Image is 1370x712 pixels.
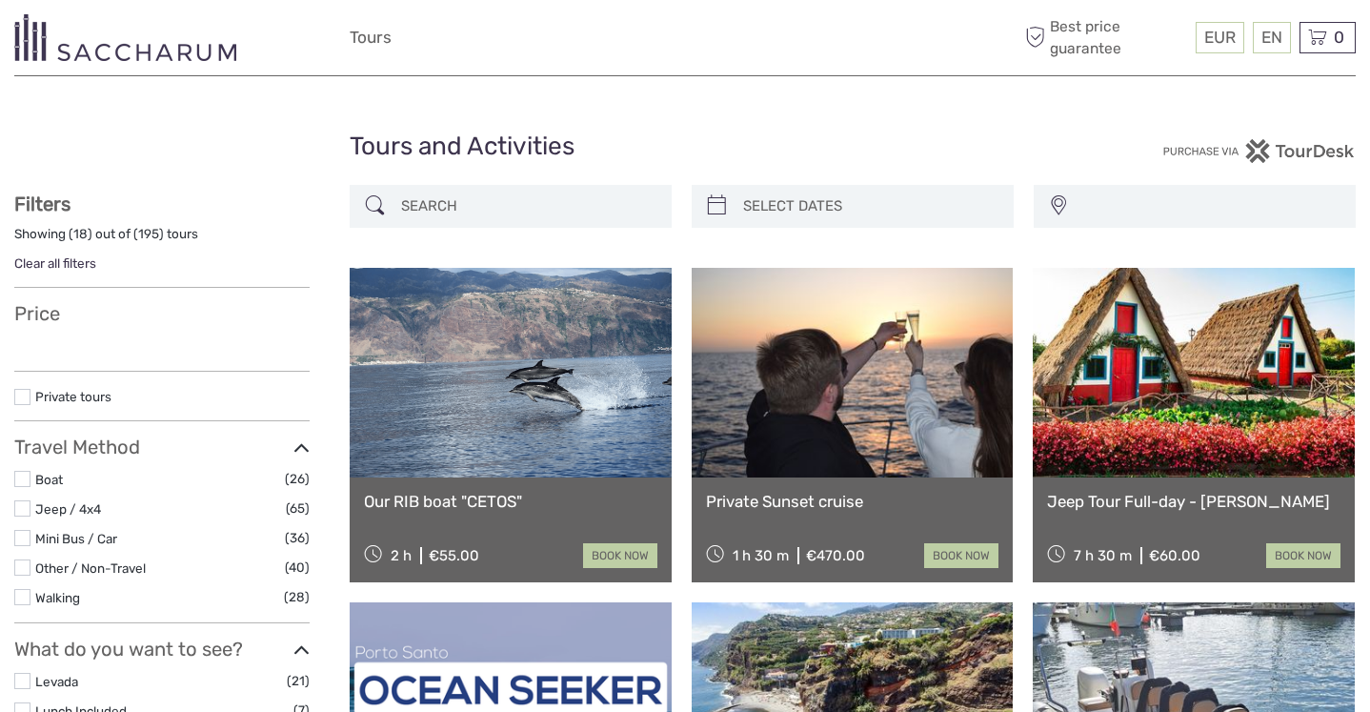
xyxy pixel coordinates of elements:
[924,543,998,568] a: book now
[14,436,310,458] h3: Travel Method
[14,14,236,61] img: 3281-7c2c6769-d4eb-44b0-bed6-48b5ed3f104e_logo_small.png
[35,531,117,546] a: Mini Bus / Car
[583,543,657,568] a: book now
[73,225,88,243] label: 18
[733,547,789,564] span: 1 h 30 m
[806,547,865,564] div: €470.00
[350,132,1020,162] h1: Tours and Activities
[14,302,310,325] h3: Price
[35,501,101,517] a: Jeep / 4x4
[1149,547,1200,564] div: €60.00
[1266,543,1340,568] a: book now
[14,225,310,254] div: Showing ( ) out of ( ) tours
[1253,22,1291,53] div: EN
[14,638,310,661] h3: What do you want to see?
[735,190,1004,223] input: SELECT DATES
[350,24,392,51] a: Tours
[1204,28,1236,47] span: EUR
[35,389,111,404] a: Private tours
[35,590,80,605] a: Walking
[1331,28,1347,47] span: 0
[429,547,479,564] div: €55.00
[14,193,71,215] strong: Filters
[393,190,662,223] input: SEARCH
[285,527,310,549] span: (36)
[35,560,146,576] a: Other / Non-Travel
[138,225,159,243] label: 195
[1020,16,1191,58] span: Best price guarantee
[1047,492,1340,511] a: Jeep Tour Full-day - [PERSON_NAME]
[284,586,310,608] span: (28)
[706,492,999,511] a: Private Sunset cruise
[1074,547,1132,564] span: 7 h 30 m
[391,547,412,564] span: 2 h
[14,255,96,271] a: Clear all filters
[364,492,657,511] a: Our RIB boat "CETOS"
[1162,139,1356,163] img: PurchaseViaTourDesk.png
[286,498,310,519] span: (65)
[35,674,78,689] a: Levada
[35,472,63,487] a: Boat
[285,468,310,490] span: (26)
[285,557,310,579] span: (40)
[287,670,310,692] span: (21)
